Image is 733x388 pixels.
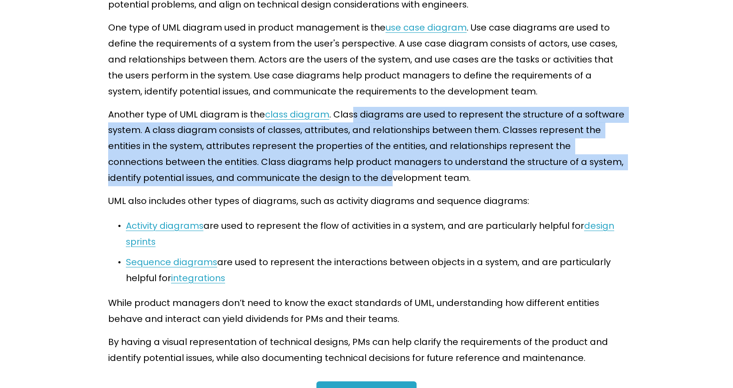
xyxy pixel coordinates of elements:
[386,21,467,34] a: use case diagram
[108,334,625,366] p: By having a visual representation of technical designs, PMs can help clarify the requirements of ...
[108,20,625,100] p: One type of UML diagram used in product management is the . Use case diagrams are used to define ...
[108,295,625,327] p: While product managers don’t need to know the exact standards of UML, understanding how different...
[265,108,329,121] a: class diagram
[126,218,625,250] p: are used to represent the flow of activities in a system, and are particularly helpful for
[126,256,217,268] a: Sequence diagrams
[108,193,625,209] p: UML also includes other types of diagrams, such as activity diagrams and sequence diagrams:
[126,255,625,286] p: are used to represent the interactions between objects in a system, and are particularly helpful for
[171,272,225,284] a: integrations
[108,107,625,187] p: Another type of UML diagram is the . Class diagrams are used to represent the structure of a soft...
[126,219,203,232] a: Activity diagrams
